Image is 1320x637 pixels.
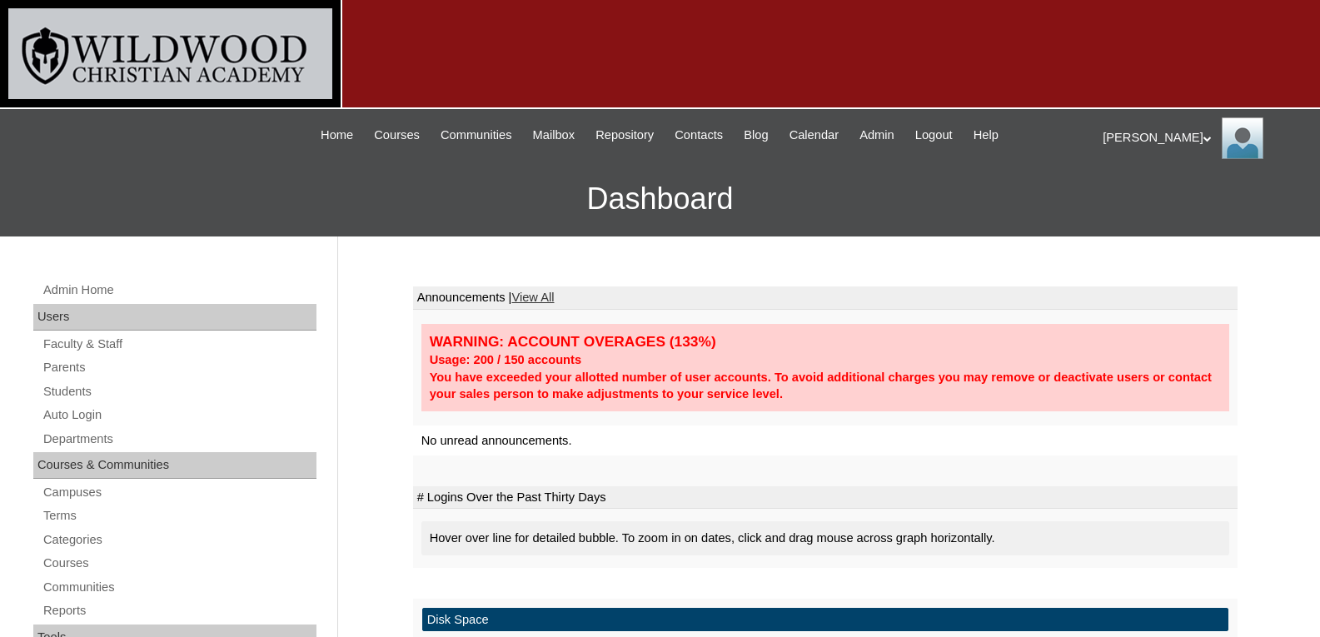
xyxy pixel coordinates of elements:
[42,405,316,425] a: Auto Login
[8,162,1312,236] h3: Dashboard
[312,126,361,145] a: Home
[907,126,961,145] a: Logout
[790,126,839,145] span: Calendar
[735,126,776,145] a: Blog
[430,332,1221,351] div: WARNING: ACCOUNT OVERAGES (133%)
[974,126,999,145] span: Help
[1222,117,1263,159] img: Jill Isaac
[413,425,1238,456] td: No unread announcements.
[42,577,316,598] a: Communities
[321,126,353,145] span: Home
[42,505,316,526] a: Terms
[965,126,1007,145] a: Help
[511,291,554,304] a: View All
[675,126,723,145] span: Contacts
[33,304,316,331] div: Users
[42,334,316,355] a: Faculty & Staff
[8,8,332,99] img: logo-white.png
[413,486,1238,510] td: # Logins Over the Past Thirty Days
[430,353,581,366] strong: Usage: 200 / 150 accounts
[595,126,654,145] span: Repository
[781,126,847,145] a: Calendar
[422,608,1228,632] td: Disk Space
[33,452,316,479] div: Courses & Communities
[666,126,731,145] a: Contacts
[42,381,316,402] a: Students
[744,126,768,145] span: Blog
[42,429,316,450] a: Departments
[366,126,428,145] a: Courses
[42,482,316,503] a: Campuses
[525,126,584,145] a: Mailbox
[432,126,521,145] a: Communities
[430,369,1221,403] div: You have exceeded your allotted number of user accounts. To avoid additional charges you may remo...
[587,126,662,145] a: Repository
[915,126,953,145] span: Logout
[859,126,894,145] span: Admin
[374,126,420,145] span: Courses
[42,600,316,621] a: Reports
[533,126,575,145] span: Mailbox
[42,280,316,301] a: Admin Home
[42,357,316,378] a: Parents
[42,530,316,550] a: Categories
[441,126,512,145] span: Communities
[1103,117,1303,159] div: [PERSON_NAME]
[413,286,1238,310] td: Announcements |
[851,126,903,145] a: Admin
[42,553,316,574] a: Courses
[421,521,1229,555] div: Hover over line for detailed bubble. To zoom in on dates, click and drag mouse across graph horiz...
